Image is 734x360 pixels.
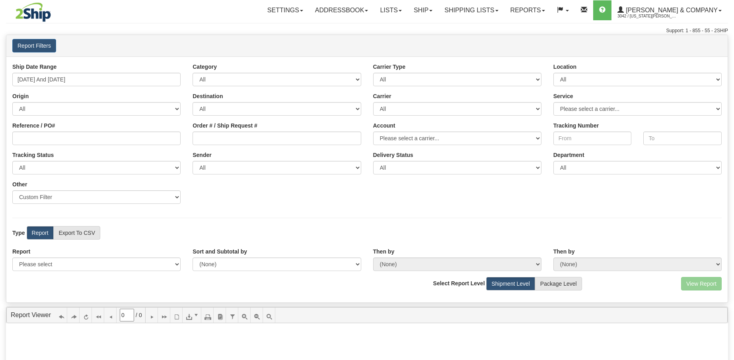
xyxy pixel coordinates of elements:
[611,0,728,20] a: [PERSON_NAME] & Company 3042 / [US_STATE][PERSON_NAME]
[504,0,551,20] a: Reports
[193,92,223,100] label: Destination
[6,2,60,22] img: logo3042.jpg
[553,122,599,130] label: Tracking Number
[53,226,100,240] label: Export To CSV
[12,151,54,159] label: Tracking Status
[553,248,575,255] label: Then by
[617,12,677,20] span: 3042 / [US_STATE][PERSON_NAME]
[553,63,576,71] label: Location
[553,132,632,145] input: From
[12,248,30,255] label: Report
[535,277,582,290] label: Package Level
[553,92,573,100] label: Service
[12,39,56,52] button: Report Filters
[12,92,29,100] label: Origin
[309,0,374,20] a: Addressbook
[373,151,413,159] label: Please ensure data set in report has been RECENTLY tracked from your Shipment History
[12,63,56,71] label: Ship Date Range
[12,122,55,130] label: Reference / PO#
[193,63,217,71] label: Category
[486,277,535,290] label: Shipment Level
[12,180,27,188] label: Other
[136,311,137,319] span: /
[27,226,54,240] label: Report
[261,0,309,20] a: Settings
[433,279,485,287] label: Select Report Level
[12,229,25,237] label: Type
[6,27,728,34] div: Support: 1 - 855 - 55 - 2SHIP
[374,0,407,20] a: Lists
[438,0,504,20] a: Shipping lists
[193,151,211,159] label: Sender
[624,7,718,14] span: [PERSON_NAME] & Company
[643,132,722,145] input: To
[139,311,142,319] span: 0
[373,63,405,71] label: Carrier Type
[373,161,541,174] select: Please ensure data set in report has been RECENTLY tracked from your Shipment History
[553,151,584,159] label: Department
[373,248,395,255] label: Then by
[716,139,733,221] iframe: chat widget
[373,92,391,100] label: Carrier
[373,122,395,130] label: Account
[11,312,51,318] a: Report Viewer
[408,0,438,20] a: Ship
[681,277,722,290] button: View Report
[193,248,247,255] label: Sort and Subtotal by
[193,122,257,130] label: Order # / Ship Request #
